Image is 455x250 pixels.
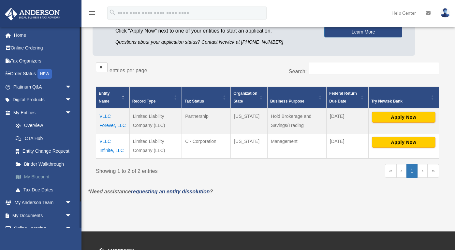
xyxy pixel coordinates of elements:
label: entries per page [110,68,147,73]
a: menu [88,11,96,17]
a: CTA Hub [9,132,81,145]
th: Tax Status: Activate to sort [182,87,231,108]
th: Federal Return Due Date: Activate to sort [327,87,369,108]
a: Binder Walkthrough [9,158,81,171]
p: Click "Apply Now" next to one of your entities to start an application. [115,26,315,35]
a: Entity Change Request [9,145,81,158]
a: Previous [396,164,406,178]
span: arrow_drop_down [65,106,78,119]
a: Online Learningarrow_drop_down [5,222,81,235]
span: Tax Status [184,99,204,104]
td: Management [268,133,327,159]
img: User Pic [440,8,450,18]
p: Questions about your application status? Contact Newtek at [PHONE_NUMBER] [115,38,315,46]
a: My Anderson Teamarrow_drop_down [5,196,81,209]
button: Apply Now [372,112,435,123]
span: Record Type [132,99,156,104]
th: Try Newtek Bank : Activate to sort [368,87,439,108]
a: First [385,164,396,178]
a: 1 [406,164,418,178]
th: Entity Name: Activate to invert sorting [96,87,130,108]
a: Home [5,29,81,42]
a: Digital Productsarrow_drop_down [5,93,81,106]
a: Learn More [324,26,402,37]
td: Hold Brokerage and Savings/Trading [268,108,327,133]
span: arrow_drop_down [65,93,78,107]
a: My Blueprint [9,171,81,184]
td: C - Corporation [182,133,231,159]
span: Federal Return Due Date [329,91,357,104]
span: arrow_drop_down [65,196,78,210]
span: arrow_drop_down [65,222,78,235]
th: Organization State: Activate to sort [231,87,268,108]
label: Search: [289,69,307,74]
span: arrow_drop_down [65,80,78,94]
td: [US_STATE] [231,108,268,133]
a: requesting an entity dissolution [131,189,210,194]
td: Limited Liability Company (LLC) [129,108,182,133]
td: VLLC Forever, LLC [96,108,130,133]
td: VLLC Infinite, LLC [96,133,130,159]
img: Anderson Advisors Platinum Portal [3,8,62,21]
a: My Entitiesarrow_drop_down [5,106,81,119]
a: Tax Due Dates [9,183,81,196]
td: Partnership [182,108,231,133]
a: Next [418,164,428,178]
th: Record Type: Activate to sort [129,87,182,108]
div: Showing 1 to 2 of 2 entries [96,164,263,176]
a: Last [428,164,439,178]
th: Business Purpose: Activate to sort [268,87,327,108]
a: Platinum Q&Aarrow_drop_down [5,80,81,93]
em: *Need assistance ? [88,189,213,194]
span: arrow_drop_down [65,209,78,222]
a: Order StatusNEW [5,67,81,81]
div: NEW [37,69,52,79]
div: Try Newtek Bank [371,97,429,105]
a: Online Ordering [5,42,81,55]
a: My Documentsarrow_drop_down [5,209,81,222]
span: Organization State [233,91,257,104]
button: Apply Now [372,137,435,148]
i: menu [88,9,96,17]
span: Business Purpose [270,99,304,104]
td: Limited Liability Company (LLC) [129,133,182,159]
td: [US_STATE] [231,133,268,159]
td: [DATE] [327,133,369,159]
td: [DATE] [327,108,369,133]
i: search [109,9,116,16]
a: Tax Organizers [5,54,81,67]
span: Entity Name [99,91,110,104]
a: Overview [9,119,78,132]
